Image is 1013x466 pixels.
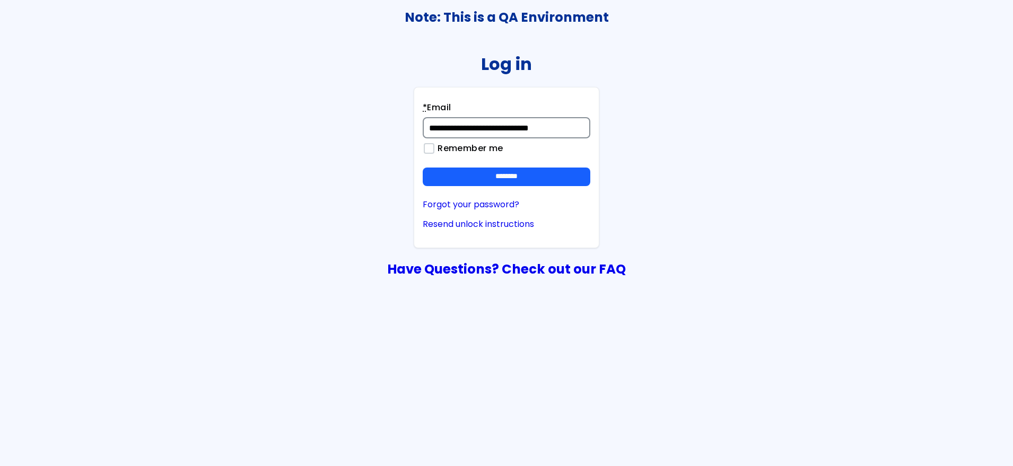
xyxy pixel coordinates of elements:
[423,101,427,113] abbr: required
[423,101,451,117] label: Email
[432,144,503,153] label: Remember me
[423,200,590,209] a: Forgot your password?
[573,121,586,134] keeper-lock: Open Keeper Popup
[423,219,590,229] a: Resend unlock instructions
[481,54,532,74] h2: Log in
[1,10,1012,25] h3: Note: This is a QA Environment
[387,260,626,278] a: Have Questions? Check out our FAQ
